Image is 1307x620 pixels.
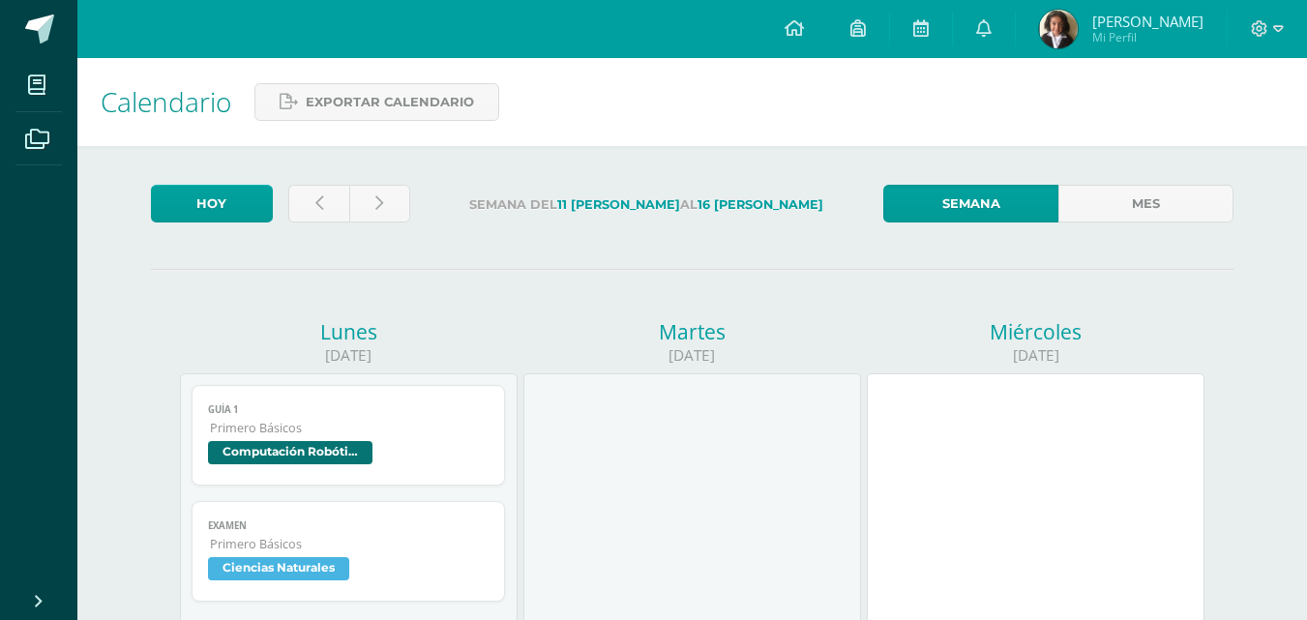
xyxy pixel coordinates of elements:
[208,403,490,416] span: Guía 1
[698,197,823,212] strong: 16 [PERSON_NAME]
[210,420,490,436] span: Primero Básicos
[208,519,490,532] span: Examen
[426,185,868,224] label: Semana del al
[254,83,499,121] a: Exportar calendario
[867,345,1204,366] div: [DATE]
[1058,185,1233,222] a: Mes
[180,318,518,345] div: Lunes
[523,318,861,345] div: Martes
[1092,12,1203,31] span: [PERSON_NAME]
[151,185,273,222] a: Hoy
[192,385,506,486] a: Guía 1Primero BásicosComputación Robótica
[208,441,372,464] span: Computación Robótica
[867,318,1204,345] div: Miércoles
[306,84,474,120] span: Exportar calendario
[1039,10,1078,48] img: e43fab20639f04d76a27c9460989a2e5.png
[557,197,680,212] strong: 11 [PERSON_NAME]
[523,345,861,366] div: [DATE]
[180,345,518,366] div: [DATE]
[208,557,349,580] span: Ciencias Naturales
[192,501,506,602] a: ExamenPrimero BásicosCiencias Naturales
[101,83,231,120] span: Calendario
[210,536,490,552] span: Primero Básicos
[883,185,1058,222] a: Semana
[1092,29,1203,45] span: Mi Perfil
